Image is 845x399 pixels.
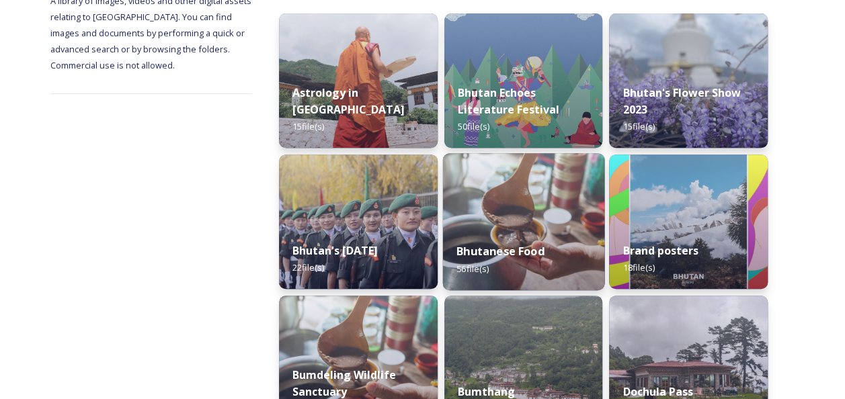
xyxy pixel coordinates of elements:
span: 15 file(s) [292,120,324,132]
strong: Bhutanese Food [456,244,545,259]
strong: Bumthang [458,384,515,399]
img: _SCH1465.jpg [279,13,438,148]
strong: Astrology in [GEOGRAPHIC_DATA] [292,85,405,117]
span: 22 file(s) [292,261,324,273]
span: 56 file(s) [456,262,489,274]
strong: Bhutan's Flower Show 2023 [622,85,740,117]
img: Bhutan_Believe_800_1000_4.jpg [609,154,768,289]
strong: Brand posters [622,243,698,258]
span: 50 file(s) [458,120,489,132]
img: Bhutan%2520Echoes7.jpg [444,13,603,148]
span: 15 file(s) [622,120,654,132]
img: Bumdeling%2520090723%2520by%2520Amp%2520Sripimanwat-4.jpg [442,153,604,290]
strong: Bhutan Echoes Literature Festival [458,85,559,117]
img: Bhutan%2520National%2520Day10.jpg [279,154,438,289]
span: 18 file(s) [622,261,654,273]
strong: Dochula Pass [622,384,692,399]
strong: Bhutan's [DATE] [292,243,378,258]
strong: Bumdeling Wildlife Sanctuary [292,367,396,399]
img: Bhutan%2520Flower%2520Show2.jpg [609,13,768,148]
